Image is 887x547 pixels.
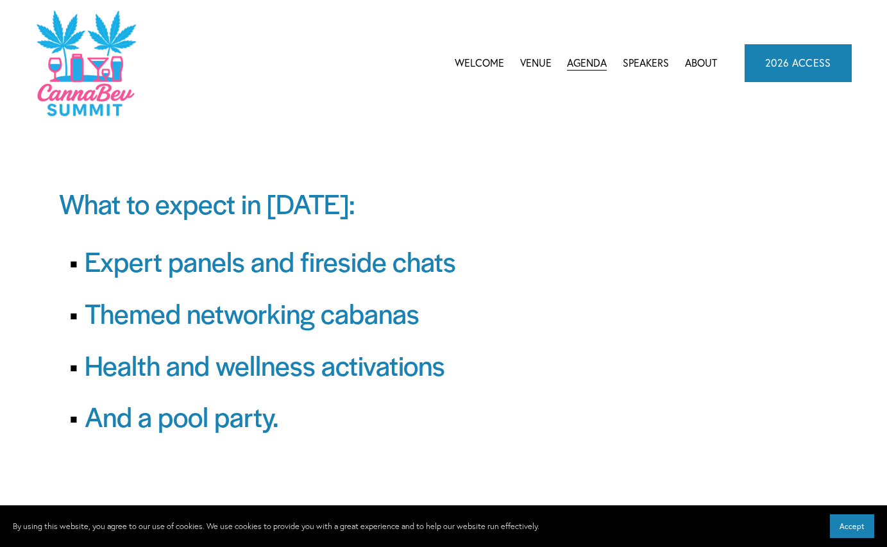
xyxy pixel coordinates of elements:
a: Speakers [623,53,669,72]
span: Accept [840,521,865,531]
span: Expert panels and fireside chats [85,242,456,280]
img: CannaDataCon [35,9,136,117]
a: About [685,53,717,72]
a: Venue [520,53,552,72]
span: Themed networking cabanas [85,294,419,332]
button: Accept [830,514,874,538]
span: And a pool party. [85,397,279,435]
a: folder dropdown [567,53,607,72]
span: Health and wellness activations [85,346,445,383]
span: What to expect in [DATE]: [59,184,355,222]
span: Agenda [567,55,607,72]
a: Welcome [455,53,504,72]
p: By using this website, you agree to our use of cookies. We use cookies to provide you with a grea... [13,519,539,534]
a: 2026 ACCESS [745,44,852,81]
